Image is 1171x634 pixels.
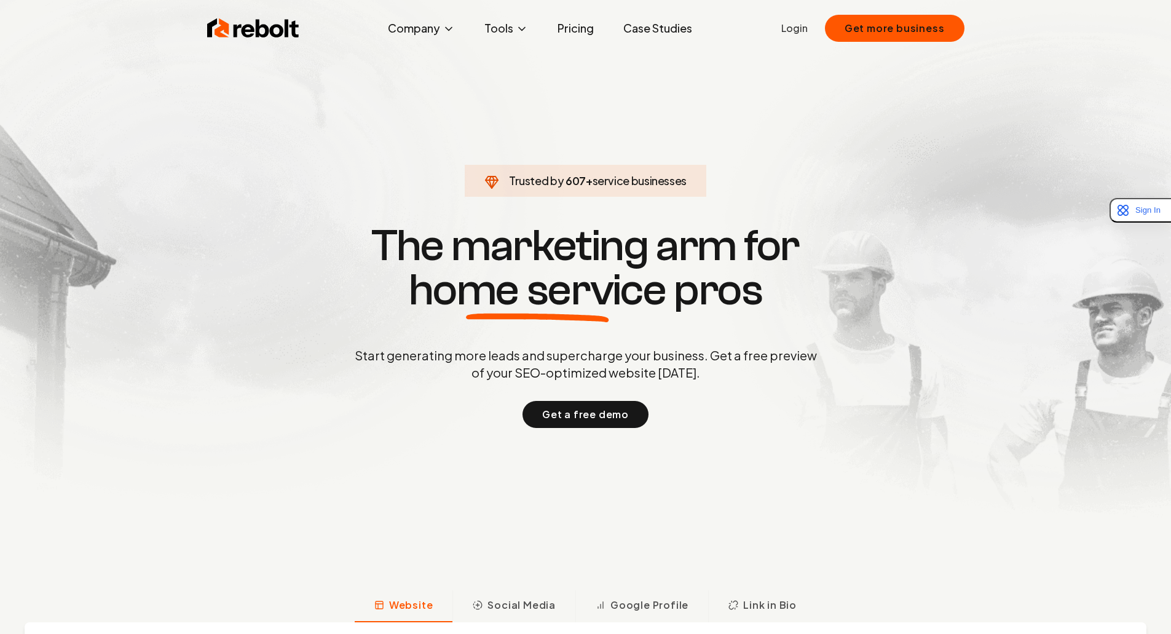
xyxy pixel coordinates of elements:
[613,16,702,41] a: Case Studies
[509,173,564,188] span: Trusted by
[522,401,649,428] button: Get a free demo
[291,224,881,312] h1: The marketing arm for pros
[610,598,688,612] span: Google Profile
[548,16,604,41] a: Pricing
[452,590,575,622] button: Social Media
[743,598,797,612] span: Link in Bio
[586,173,593,188] span: +
[409,268,666,312] span: home service
[575,590,708,622] button: Google Profile
[566,172,586,189] span: 607
[378,16,465,41] button: Company
[389,598,433,612] span: Website
[781,21,808,36] a: Login
[708,590,816,622] button: Link in Bio
[352,347,819,381] p: Start generating more leads and supercharge your business. Get a free preview of your SEO-optimiz...
[207,16,299,41] img: Rebolt Logo
[593,173,687,188] span: service businesses
[355,590,453,622] button: Website
[475,16,538,41] button: Tools
[825,15,964,42] button: Get more business
[487,598,556,612] span: Social Media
